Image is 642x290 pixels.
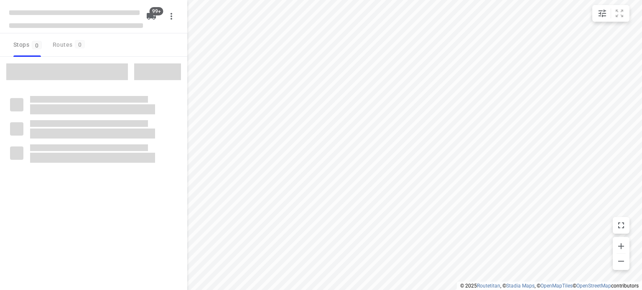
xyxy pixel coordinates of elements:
[594,5,611,22] button: Map settings
[506,283,535,289] a: Stadia Maps
[540,283,573,289] a: OpenMapTiles
[576,283,611,289] a: OpenStreetMap
[477,283,500,289] a: Routetitan
[460,283,639,289] li: © 2025 , © , © © contributors
[592,5,629,22] div: small contained button group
